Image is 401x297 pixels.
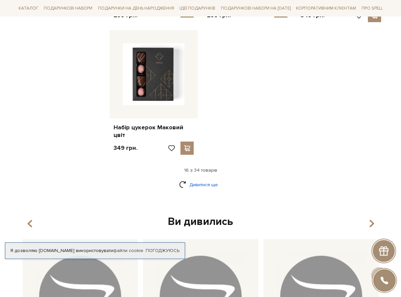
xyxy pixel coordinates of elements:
span: Подарунки на День народження [95,3,177,14]
span: Каталог [16,3,41,14]
a: Погоджуюсь [146,248,179,254]
a: Дивитися ще [179,179,222,191]
div: Я дозволяю [DOMAIN_NAME] використовувати [5,248,185,254]
a: файли cookie [113,248,143,253]
span: Про Spell [359,3,385,14]
p: 349 грн. [114,144,137,152]
a: Подарункові набори на [DATE] [218,3,293,14]
a: Корпоративним клієнтам [293,3,359,14]
div: 16 з 34 товарів [13,167,388,173]
span: Подарункові набори [41,3,95,14]
div: Ви дивились [20,215,381,229]
span: Ідеї подарунків [177,3,218,14]
a: Набір цукерок Маковий цвіт [114,124,194,139]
